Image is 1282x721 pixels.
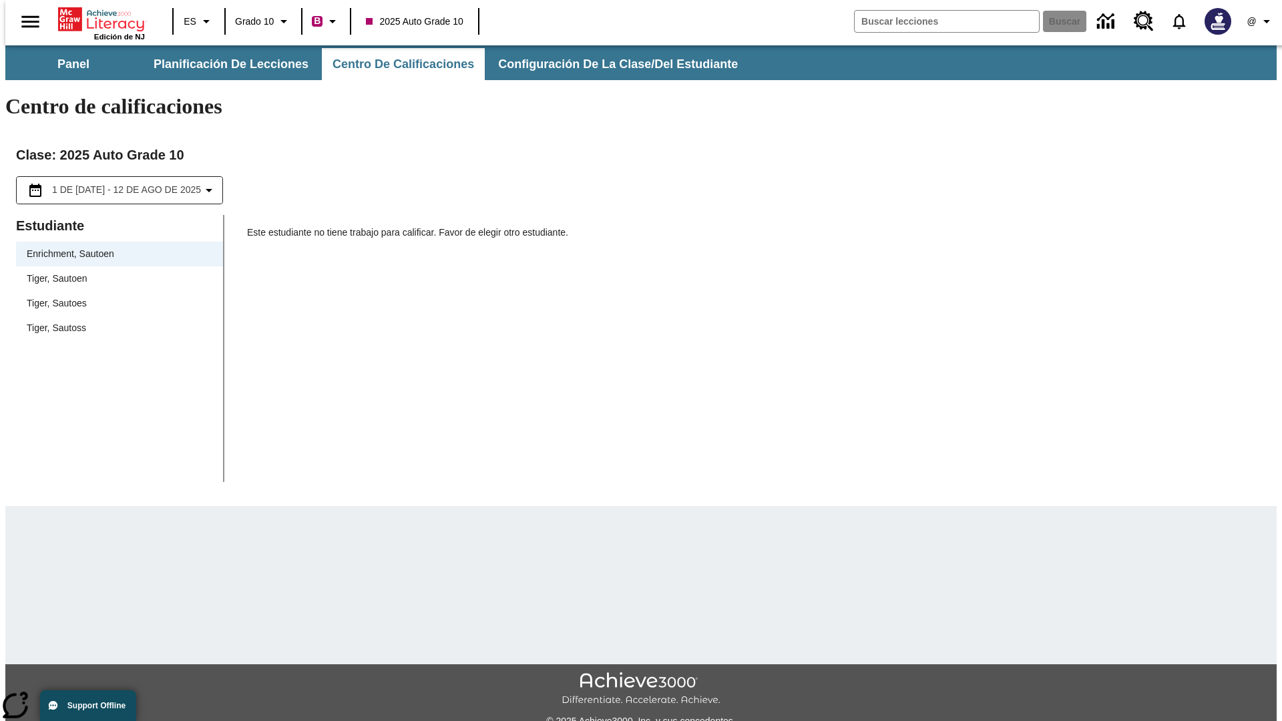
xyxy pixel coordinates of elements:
span: Tiger, Sautoss [27,321,212,335]
button: Support Offline [40,690,136,721]
span: Tiger, Sautoes [27,296,212,310]
span: Grado 10 [235,15,274,29]
button: Seleccione el intervalo de fechas opción del menú [22,182,217,198]
button: Perfil/Configuración [1239,9,1282,33]
div: Portada [58,5,145,41]
a: Centro de información [1089,3,1126,40]
span: ES [184,15,196,29]
div: Tiger, Sautoen [16,266,223,291]
span: Support Offline [67,701,126,710]
p: Este estudiante no tiene trabajo para calificar. Favor de elegir otro estudiante. [247,226,1266,250]
div: Tiger, Sautoes [16,291,223,316]
img: Achieve3000 Differentiate Accelerate Achieve [562,672,720,706]
button: Lenguaje: ES, Selecciona un idioma [178,9,220,33]
button: Abrir el menú lateral [11,2,50,41]
span: B [314,13,320,29]
div: Subbarra de navegación [5,45,1277,80]
button: Panel [7,48,140,80]
button: Grado: Grado 10, Elige un grado [230,9,297,33]
button: Centro de calificaciones [322,48,485,80]
div: Subbarra de navegación [5,48,750,80]
button: Planificación de lecciones [143,48,319,80]
svg: Collapse Date Range Filter [201,182,217,198]
span: Tiger, Sautoen [27,272,212,286]
a: Notificaciones [1162,4,1197,39]
div: Enrichment, Sautoen [16,242,223,266]
button: Boost El color de la clase es rojo violeta. Cambiar el color de la clase. [306,9,346,33]
img: Avatar [1205,8,1231,35]
span: @ [1247,15,1256,29]
span: Edición de NJ [94,33,145,41]
a: Centro de recursos, Se abrirá en una pestaña nueva. [1126,3,1162,39]
span: 2025 Auto Grade 10 [366,15,463,29]
p: Estudiante [16,215,223,236]
div: Tiger, Sautoss [16,316,223,340]
input: Buscar campo [855,11,1039,32]
span: 1 de [DATE] - 12 de ago de 2025 [52,183,201,197]
button: Configuración de la clase/del estudiante [487,48,749,80]
span: Enrichment, Sautoen [27,247,212,261]
h2: Clase : 2025 Auto Grade 10 [16,144,1266,166]
button: Escoja un nuevo avatar [1197,4,1239,39]
h1: Centro de calificaciones [5,94,1277,119]
a: Portada [58,6,145,33]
